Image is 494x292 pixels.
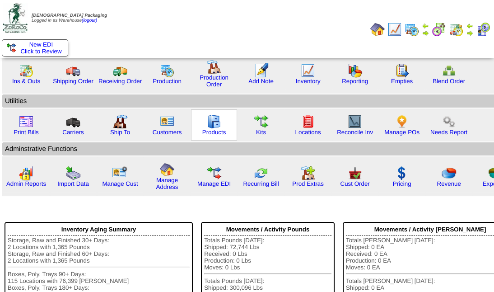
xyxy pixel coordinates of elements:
img: calendarprod.gif [160,63,174,78]
a: Admin Reports [6,180,46,187]
a: Receiving Order [98,78,142,85]
img: po.png [395,114,409,129]
a: New EDI Click to Review [7,41,63,55]
img: dollar.gif [395,166,409,180]
img: line_graph.gif [387,22,402,37]
img: line_graph.gif [301,63,315,78]
a: Carriers [62,129,84,136]
img: prodextras.gif [301,166,315,180]
a: Manage Cust [102,180,138,187]
img: calendarinout.gif [19,63,33,78]
img: calendarcustomer.gif [476,22,490,37]
a: Pricing [393,180,411,187]
a: Reconcile Inv [337,129,373,136]
span: Logged in as Warehouse [32,13,107,23]
span: Click to Review [7,48,63,55]
img: zoroco-logo-small.webp [3,3,28,33]
span: New EDI [29,41,53,48]
img: factory2.gif [113,114,127,129]
img: managecust.png [112,166,129,180]
img: import.gif [66,166,80,180]
a: Ship To [110,129,130,136]
a: Production [153,78,182,85]
img: cabinet.gif [207,114,221,129]
img: cust_order.png [348,166,362,180]
a: Reporting [342,78,368,85]
div: Inventory Aging Summary [8,224,190,235]
img: arrowright.gif [422,29,429,37]
img: calendarprod.gif [405,22,419,37]
img: truck.gif [66,63,80,78]
img: graph2.png [19,166,33,180]
img: graph.gif [348,63,362,78]
a: Production Order [200,74,228,88]
a: Print Bills [14,129,39,136]
a: Inventory [296,78,321,85]
img: customers.gif [160,114,174,129]
img: network.png [442,63,456,78]
img: calendarinout.gif [449,22,463,37]
a: Empties [391,78,413,85]
a: (logout) [82,18,97,23]
img: workflow.gif [254,114,268,129]
img: factory.gif [207,60,221,74]
a: Manage EDI [197,180,231,187]
img: workorder.gif [395,63,409,78]
img: edi.gif [207,166,221,180]
img: workflow.png [442,114,456,129]
img: pie_chart.png [442,166,456,180]
span: [DEMOGRAPHIC_DATA] Packaging [32,13,107,18]
img: arrowleft.gif [466,22,473,29]
img: truck3.gif [66,114,80,129]
img: orders.gif [254,63,268,78]
a: Customers [153,129,182,136]
a: Shipping Order [53,78,93,85]
a: Products [202,129,226,136]
img: reconcile.gif [254,166,268,180]
a: Revenue [437,180,461,187]
a: Cust Order [340,180,369,187]
a: Kits [256,129,266,136]
a: Locations [295,129,321,136]
a: Ins & Outs [12,78,40,85]
div: Movements / Activity Pounds [204,224,331,235]
img: arrowright.gif [466,29,473,37]
img: truck2.gif [113,63,127,78]
a: Prod Extras [292,180,324,187]
img: home.gif [370,22,385,37]
a: Recurring Bill [243,180,279,187]
img: line_graph2.gif [348,114,362,129]
a: Manage Address [156,177,178,190]
img: ediSmall.gif [7,43,16,52]
a: Needs Report [430,129,467,136]
img: calendarblend.gif [432,22,446,37]
img: home.gif [160,162,174,177]
a: Add Note [248,78,274,85]
img: invoice2.gif [19,114,33,129]
a: Manage POs [384,129,419,136]
img: locations.gif [301,114,315,129]
img: arrowleft.gif [422,22,429,29]
a: Import Data [57,180,89,187]
a: Blend Order [433,78,465,85]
